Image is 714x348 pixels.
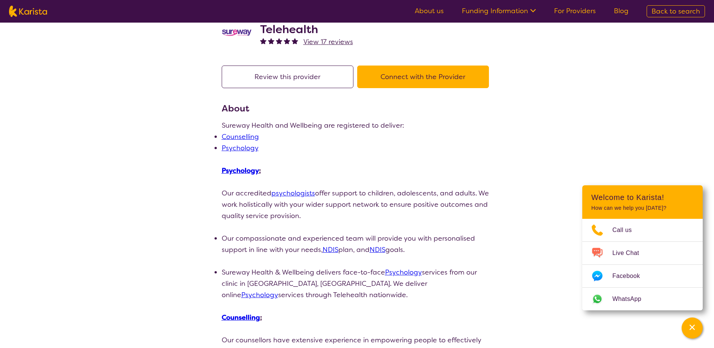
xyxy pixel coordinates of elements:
[260,9,493,36] h2: Sureway Health and Wellbeing - Telehealth
[323,245,338,254] a: NDIS
[271,189,315,198] a: psychologists
[284,38,290,44] img: fullstar
[303,36,353,47] a: View 17 reviews
[222,29,252,37] img: vgwqq8bzw4bddvbx0uac.png
[682,317,703,339] button: Channel Menu
[222,267,493,301] li: Sureway Health & Wellbeing delivers face-to-face services from our clinic in [GEOGRAPHIC_DATA], [...
[222,102,493,115] h3: About
[222,143,259,153] a: Psychology
[9,6,47,17] img: Karista logo
[582,185,703,310] div: Channel Menu
[222,166,259,175] a: Psychology
[222,233,493,255] li: Our compassionate and experienced team will provide you with personalised support in line with yo...
[582,288,703,310] a: Web link opens in a new tab.
[222,66,353,88] button: Review this provider
[222,132,259,141] a: Counselling
[554,6,596,15] a: For Providers
[241,290,278,299] a: Psychology
[612,247,648,259] span: Live Chat
[222,72,357,81] a: Review this provider
[292,38,298,44] img: fullstar
[222,166,261,175] u: :
[591,193,694,202] h2: Welcome to Karista!
[652,7,700,16] span: Back to search
[647,5,705,17] a: Back to search
[222,188,493,221] p: Our accredited offer support to children, adolescents, and adults. We work holistically with your...
[268,38,274,44] img: fullstar
[222,120,493,131] p: Sureway Health and Wellbeing are registered to deliver:
[357,72,493,81] a: Connect with the Provider
[303,37,353,46] span: View 17 reviews
[591,205,694,211] p: How can we help you [DATE]?
[357,66,489,88] button: Connect with the Provider
[462,6,536,15] a: Funding Information
[612,224,641,236] span: Call us
[614,6,629,15] a: Blog
[222,313,262,322] u: :
[260,38,266,44] img: fullstar
[612,293,650,305] span: WhatsApp
[222,313,260,322] a: Counselling
[276,38,282,44] img: fullstar
[370,245,385,254] a: NDIS
[582,219,703,310] ul: Choose channel
[612,270,649,282] span: Facebook
[385,268,422,277] a: Psychology
[415,6,444,15] a: About us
